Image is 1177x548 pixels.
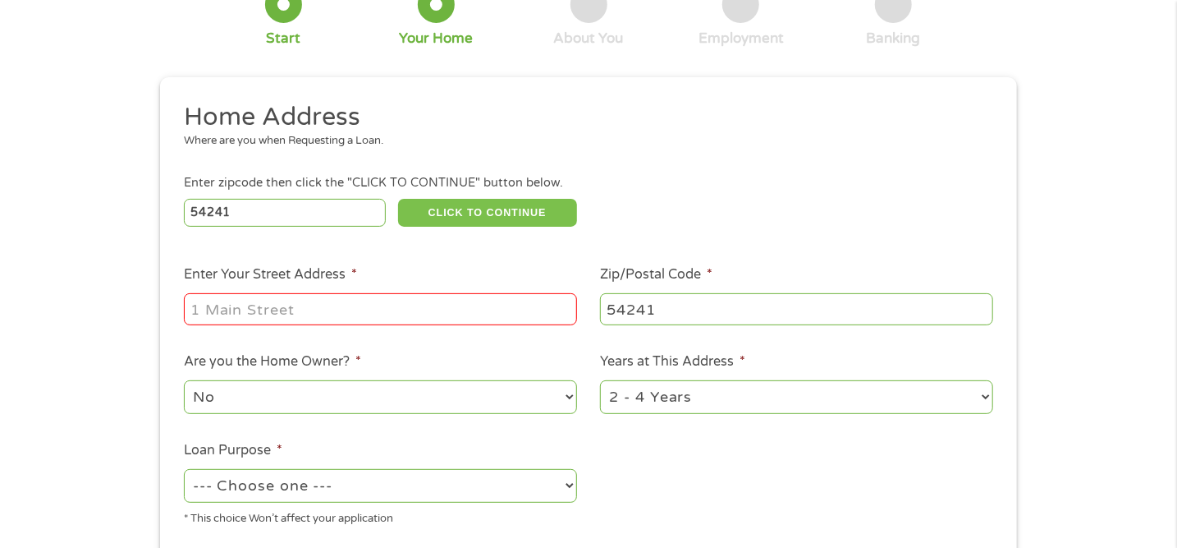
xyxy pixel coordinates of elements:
input: 1 Main Street [184,293,577,325]
div: Start [266,30,300,48]
button: CLICK TO CONTINUE [398,199,577,227]
label: Zip/Postal Code [600,266,712,283]
label: Loan Purpose [184,442,282,459]
div: About You [554,30,624,48]
label: Years at This Address [600,353,745,371]
div: * This choice Won’t affect your application [184,505,577,527]
label: Enter Your Street Address [184,266,357,283]
div: Where are you when Requesting a Loan. [184,133,982,150]
label: Are you the Home Owner? [184,353,361,371]
div: Employment [698,30,784,48]
h2: Home Address [184,101,982,134]
div: Your Home [399,30,473,48]
div: Banking [867,30,921,48]
div: Enter zipcode then click the "CLICK TO CONTINUE" button below. [184,174,993,192]
input: Enter Zipcode (e.g 01510) [184,199,387,227]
